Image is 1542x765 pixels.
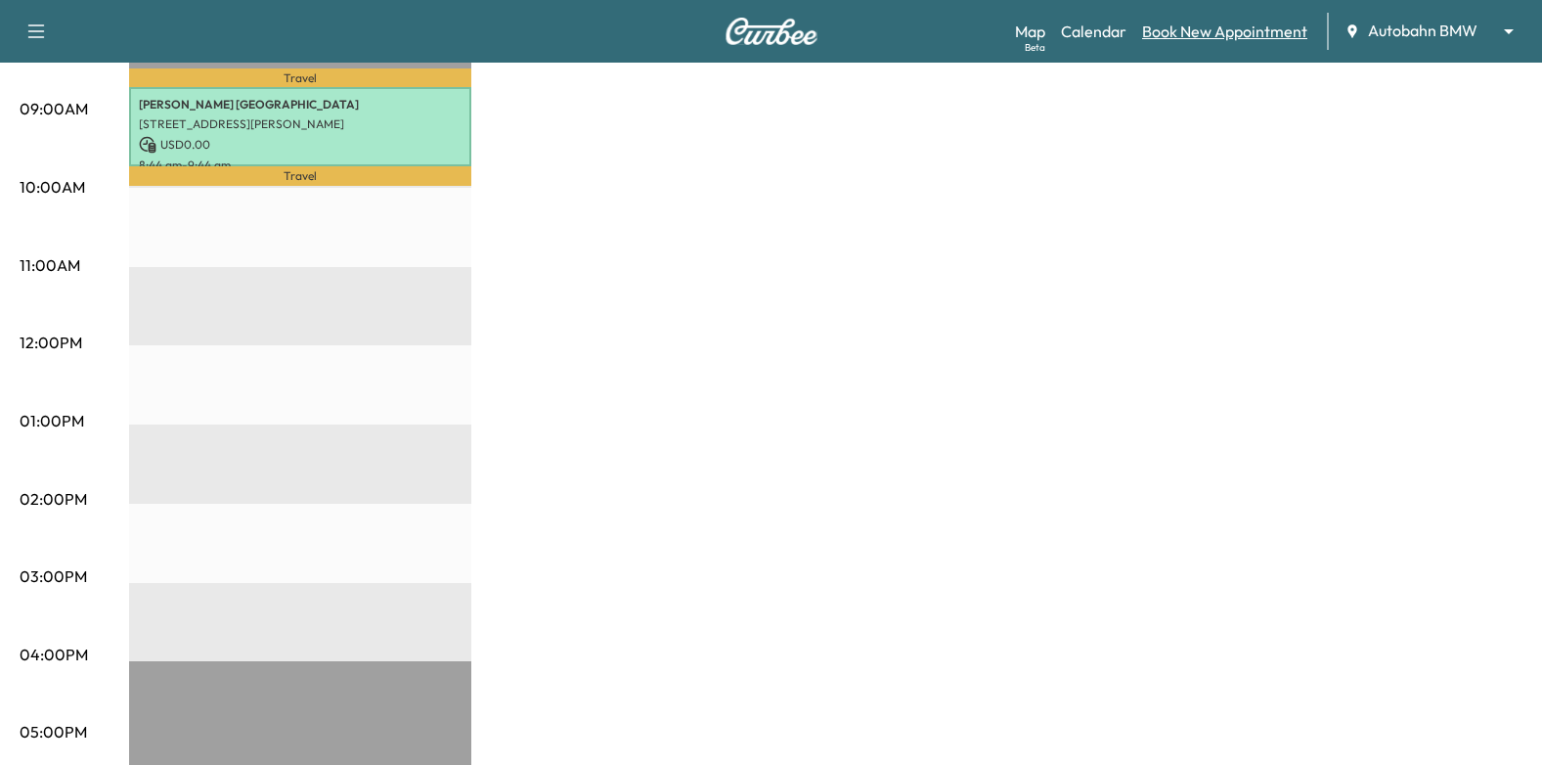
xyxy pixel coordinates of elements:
p: USD 0.00 [139,136,462,154]
p: Travel [129,68,471,87]
p: Travel [129,166,471,186]
a: Book New Appointment [1142,20,1307,43]
p: 8:44 am - 9:44 am [139,157,462,173]
a: MapBeta [1015,20,1045,43]
p: 10:00AM [20,175,85,199]
img: Curbee Logo [725,18,818,45]
p: 01:00PM [20,409,84,432]
p: 05:00PM [20,720,87,743]
a: Calendar [1061,20,1126,43]
p: 11:00AM [20,253,80,277]
span: Autobahn BMW [1368,20,1477,42]
p: 02:00PM [20,487,87,511]
p: 12:00PM [20,331,82,354]
div: Beta [1025,40,1045,55]
p: 03:00PM [20,564,87,588]
p: 09:00AM [20,97,88,120]
p: 04:00PM [20,643,88,666]
p: [STREET_ADDRESS][PERSON_NAME] [139,116,462,132]
p: [PERSON_NAME] [GEOGRAPHIC_DATA] [139,97,462,112]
